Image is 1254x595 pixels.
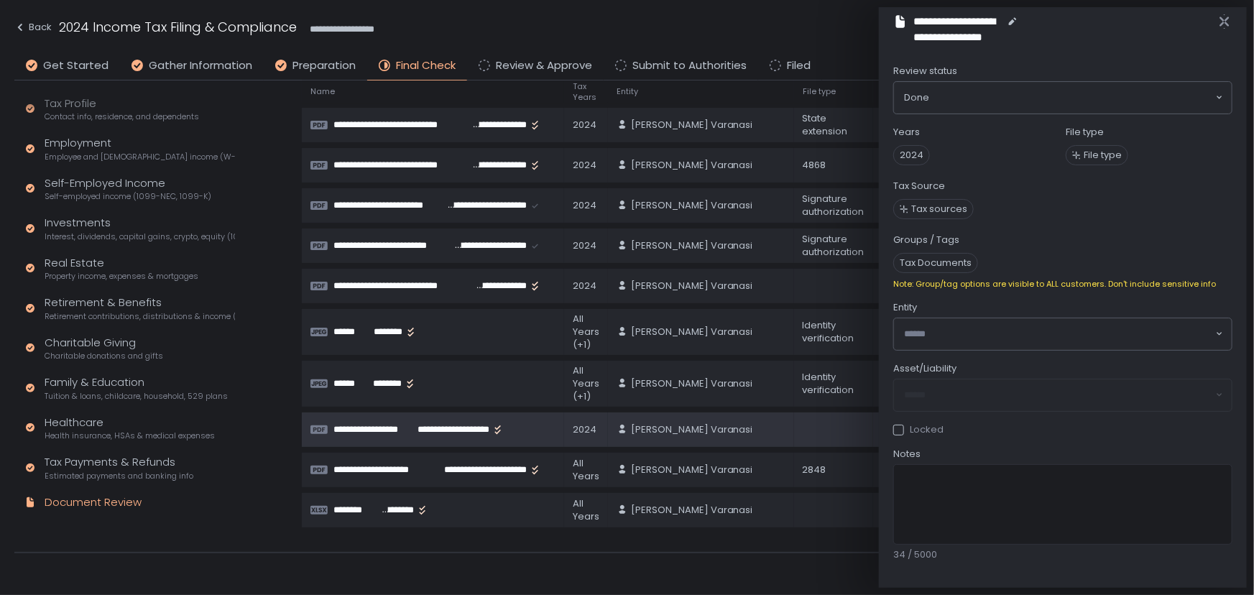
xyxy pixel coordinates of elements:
div: Back [14,19,52,36]
input: Search for option [929,91,1214,105]
span: Asset/Liability [893,362,956,375]
div: Healthcare [45,415,215,442]
span: Get Started [43,57,109,74]
div: Document Review [45,494,142,511]
span: [PERSON_NAME] Varanasi [631,199,753,212]
div: Charitable Giving [45,335,163,362]
span: Estimated payments and banking info [45,471,193,481]
span: File type [803,86,836,97]
label: File type [1066,126,1104,139]
span: Tax Years [573,81,599,103]
div: 34 / 5000 [893,548,1232,561]
span: Name [310,86,335,97]
span: Done [904,91,929,105]
h1: 2024 Income Tax Filing & Compliance [59,17,297,37]
span: Health insurance, HSAs & medical expenses [45,430,215,441]
span: Interest, dividends, capital gains, crypto, equity (1099s, K-1s) [45,231,235,242]
div: Investments [45,215,235,242]
label: Years [893,126,920,139]
span: Gather Information [149,57,252,74]
span: Tax sources [911,203,967,216]
label: Tax Source [893,180,945,193]
span: File type [1084,149,1122,162]
span: [PERSON_NAME] Varanasi [631,326,753,338]
span: Entity [617,86,638,97]
label: Groups / Tags [893,234,959,246]
span: Property income, expenses & mortgages [45,271,198,282]
span: [PERSON_NAME] Varanasi [631,280,753,292]
span: [PERSON_NAME] Varanasi [631,463,753,476]
span: [PERSON_NAME] Varanasi [631,504,753,517]
div: Tax Profile [45,96,199,123]
span: [PERSON_NAME] Varanasi [631,377,753,390]
span: Review status [893,65,957,78]
div: Employment [45,135,235,162]
span: Filed [787,57,811,74]
div: Family & Education [45,374,228,402]
span: Notes [893,448,921,461]
div: Self-Employed Income [45,175,211,203]
span: Self-employed income (1099-NEC, 1099-K) [45,191,211,202]
span: Employee and [DEMOGRAPHIC_DATA] income (W-2s) [45,152,235,162]
span: Tuition & loans, childcare, household, 529 plans [45,391,228,402]
button: Back [14,17,52,41]
span: Entity [893,301,917,314]
span: 2024 [893,145,930,165]
span: Preparation [292,57,356,74]
div: Real Estate [45,255,198,282]
span: Final Check [396,57,456,74]
span: [PERSON_NAME] Varanasi [631,239,753,252]
span: Retirement contributions, distributions & income (1099-R, 5498) [45,311,235,322]
span: [PERSON_NAME] Varanasi [631,159,753,172]
div: Search for option [894,318,1232,350]
span: Charitable donations and gifts [45,351,163,361]
span: [PERSON_NAME] Varanasi [631,119,753,132]
span: Tax Documents [893,253,978,273]
span: Contact info, residence, and dependents [45,111,199,122]
span: Review & Approve [496,57,592,74]
div: Note: Group/tag options are visible to ALL customers. Don't include sensitive info [893,279,1232,290]
input: Search for option [904,327,1214,341]
span: Submit to Authorities [632,57,747,74]
div: Retirement & Benefits [45,295,235,322]
div: Tax Payments & Refunds [45,454,193,481]
div: Search for option [894,82,1232,114]
span: [PERSON_NAME] Varanasi [631,423,753,436]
